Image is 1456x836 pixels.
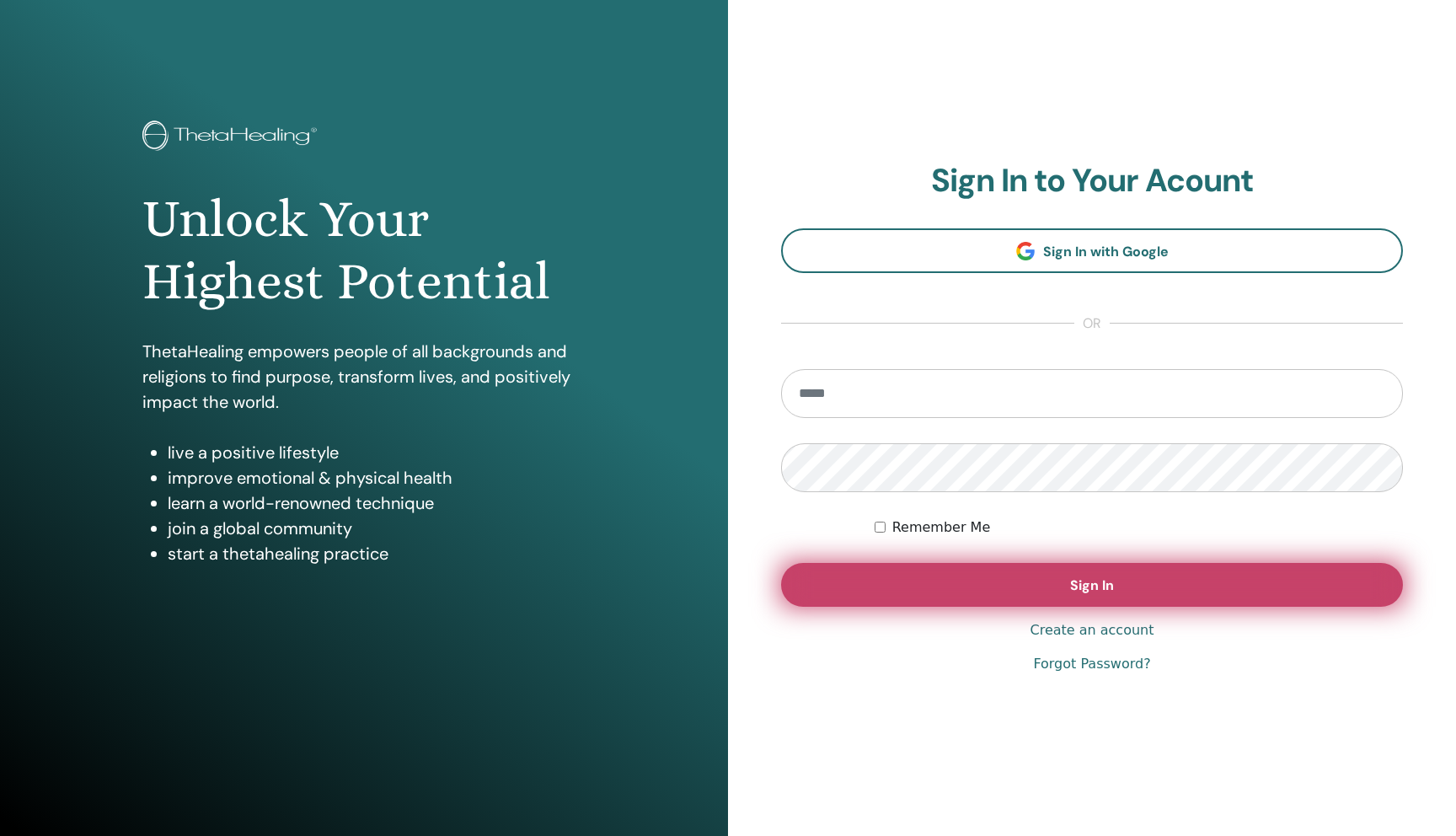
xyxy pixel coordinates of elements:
[1043,243,1169,260] span: Sign In with Google
[1074,313,1110,334] span: or
[168,465,586,490] li: improve emotional & physical health
[892,517,991,538] label: Remember Me
[781,162,1403,201] h2: Sign In to Your Acount
[168,516,586,541] li: join a global community
[781,228,1403,273] a: Sign In with Google
[142,188,586,313] h1: Unlock Your Highest Potential
[781,563,1403,607] button: Sign In
[168,440,586,465] li: live a positive lifestyle
[1033,654,1150,674] a: Forgot Password?
[168,541,586,566] li: start a thetahealing practice
[168,490,586,516] li: learn a world-renowned technique
[1030,620,1154,640] a: Create an account
[1070,576,1114,594] span: Sign In
[142,339,586,415] p: ThetaHealing empowers people of all backgrounds and religions to find purpose, transform lives, a...
[875,517,1403,538] div: Keep me authenticated indefinitely or until I manually logout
